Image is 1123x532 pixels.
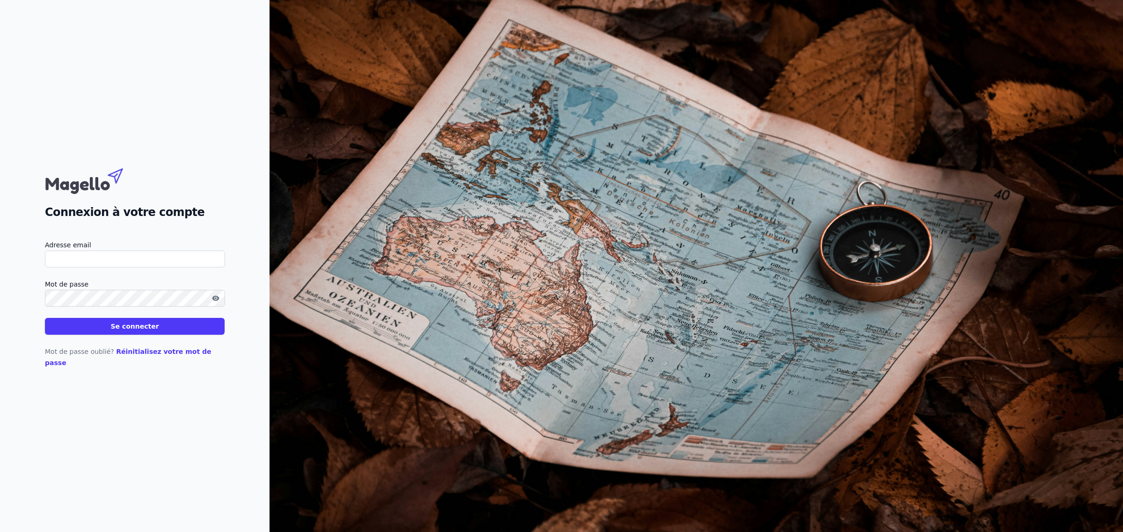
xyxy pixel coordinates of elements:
[45,279,225,290] label: Mot de passe
[45,346,225,368] p: Mot de passe oublié?
[45,164,143,196] img: Magello
[45,318,225,335] button: Se connecter
[45,239,225,251] label: Adresse email
[45,348,211,367] a: Réinitialisez votre mot de passe
[45,204,225,221] h2: Connexion à votre compte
